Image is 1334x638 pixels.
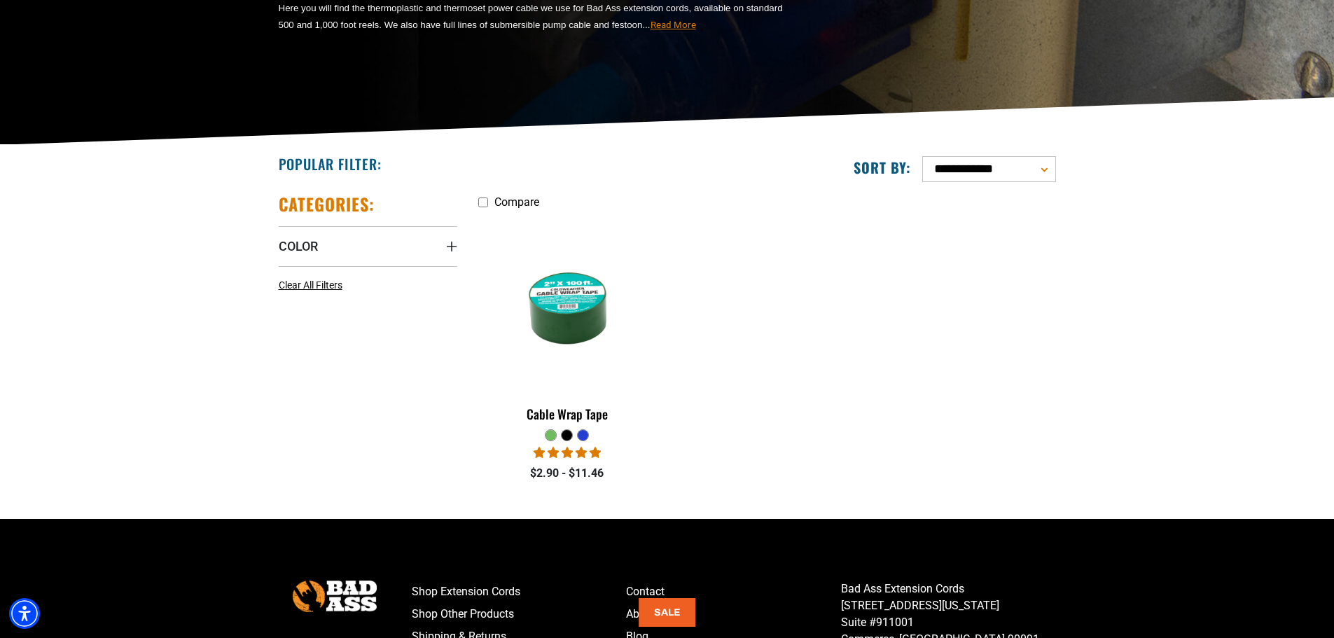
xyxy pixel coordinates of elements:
[651,20,696,30] span: Read More
[279,238,318,254] span: Color
[412,581,627,603] a: Shop Extension Cords
[478,465,657,482] div: $2.90 - $11.46
[534,446,601,459] span: 5.00 stars
[293,581,377,612] img: Bad Ass Extension Cords
[478,408,657,420] div: Cable Wrap Tape
[279,278,348,293] a: Clear All Filters
[479,223,655,384] img: Green
[494,195,539,209] span: Compare
[9,598,40,629] div: Accessibility Menu
[279,3,783,30] span: Here you will find the thermoplastic and thermoset power cable we use for Bad Ass extension cords...
[279,155,382,173] h2: Popular Filter:
[626,581,841,603] a: Contact
[279,226,457,265] summary: Color
[626,603,841,625] a: About Us
[279,279,342,291] span: Clear All Filters
[854,158,911,176] label: Sort by:
[279,193,375,215] h2: Categories:
[478,216,657,429] a: Green Cable Wrap Tape
[412,603,627,625] a: Shop Other Products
